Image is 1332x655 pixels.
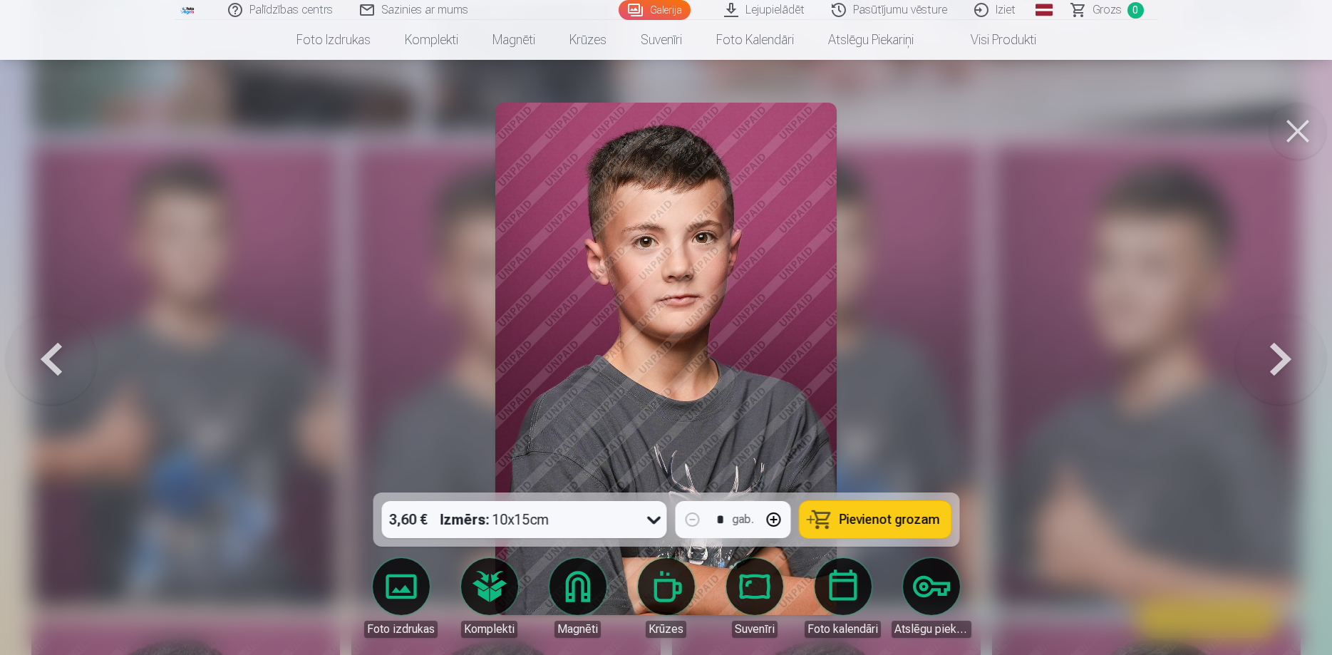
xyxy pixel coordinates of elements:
[279,20,388,60] a: Foto izdrukas
[440,501,549,538] div: 10x15cm
[461,621,517,638] div: Komplekti
[626,558,706,638] a: Krūzes
[892,558,971,638] a: Atslēgu piekariņi
[364,621,438,638] div: Foto izdrukas
[732,621,778,638] div: Suvenīri
[839,513,939,526] span: Pievienot grozam
[803,558,883,638] a: Foto kalendāri
[1127,2,1144,19] span: 0
[361,558,441,638] a: Foto izdrukas
[475,20,552,60] a: Magnēti
[699,20,811,60] a: Foto kalendāri
[1093,1,1122,19] span: Grozs
[715,558,795,638] a: Suvenīri
[388,20,475,60] a: Komplekti
[624,20,699,60] a: Suvenīri
[450,558,530,638] a: Komplekti
[538,558,618,638] a: Magnēti
[931,20,1053,60] a: Visi produkti
[732,511,753,528] div: gab.
[646,621,686,638] div: Krūzes
[381,501,434,538] div: 3,60 €
[180,6,196,14] img: /fa1
[892,621,971,638] div: Atslēgu piekariņi
[440,510,489,530] strong: Izmērs :
[552,20,624,60] a: Krūzes
[799,501,951,538] button: Pievienot grozam
[805,621,881,638] div: Foto kalendāri
[811,20,931,60] a: Atslēgu piekariņi
[554,621,601,638] div: Magnēti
